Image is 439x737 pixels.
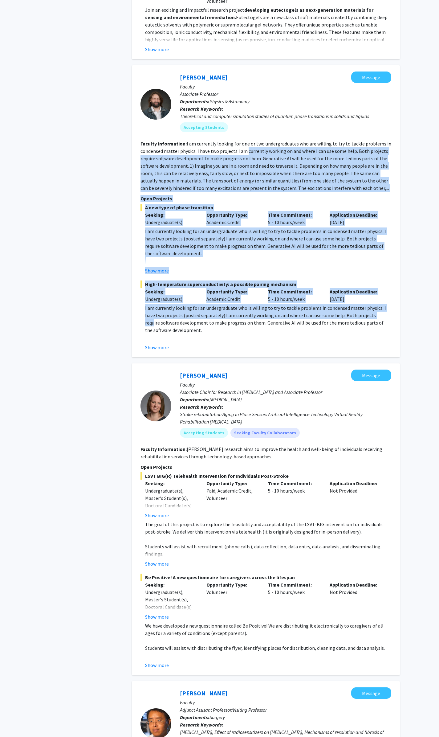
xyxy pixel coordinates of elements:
[351,687,391,699] button: Message Yujiang Fang
[206,211,259,219] p: Opportunity Type:
[330,480,382,487] p: Application Deadline:
[268,288,320,295] p: Time Commitment:
[268,581,320,588] p: Time Commitment:
[180,411,391,425] div: Stroke rehabilitation Aging in Place Sensors Artificial Intelligence Technology Virtual Reality R...
[202,581,263,620] div: Volunteer
[325,480,387,519] div: Not Provided
[145,227,391,257] p: I am currently looking for an undergraduate who is willing to try to tackle problems in condensed...
[180,122,228,132] mat-chip: Accepting Students
[263,581,325,620] div: 5 - 10 hours/week
[140,280,391,288] span: High-temperature superconductivity: a possible pairing mechanism
[140,446,382,460] fg-read-more: [PERSON_NAME] research aims to improve the health and well-being of individuals receiving rehabil...
[180,98,209,104] b: Departments:
[140,141,391,191] fg-read-more: I am currently looking for one or two undergraduates who are willing to try to tackle problems in...
[180,381,391,388] p: Faculty
[145,288,197,295] p: Seeking:
[330,288,382,295] p: Application Deadline:
[140,472,391,480] span: LSVT BIG(R) Telehealth Intervention for Individuals Post-Stroke
[145,661,169,669] button: Show more
[140,446,187,452] b: Faculty Information:
[145,46,169,53] button: Show more
[145,304,391,334] p: I am currently looking for an undergraduate who is willing to try to tackle problems in condensed...
[145,512,169,519] button: Show more
[325,581,387,620] div: Not Provided
[145,480,197,487] p: Seeking:
[202,480,263,519] div: Paid, Academic Credit, Volunteer
[180,706,391,714] p: Adjunct Assisant Professor/Visiting Professor
[209,98,250,104] span: Physics & Astronomy
[330,211,382,219] p: Application Deadline:
[202,288,263,303] div: Academic Credit
[145,295,197,303] div: Undergraduate(s)
[351,370,391,381] button: Message Rachel Wolpert
[145,6,391,73] p: Join an exciting and impactful research project Eutectogels are a new class of soft materials cre...
[180,714,209,720] b: Departments:
[145,521,391,535] p: The goal of this project is to explore the feasibility and acceptability of the LSVT-BIG interven...
[180,106,223,112] b: Research Keywords:
[180,113,391,120] div: Theoretical and computer simulation studies of quantum phase transitions in solids and liquids
[351,72,391,83] button: Message Wouter Montfrooij
[180,396,209,403] b: Departments:
[140,141,187,147] b: Faculty Information:
[140,463,391,471] p: Open Projects
[268,211,320,219] p: Time Commitment:
[263,480,325,519] div: 5 - 10 hours/week
[206,581,259,588] p: Opportunity Type:
[145,344,169,351] button: Show more
[209,714,225,720] span: Surgery
[330,581,382,588] p: Application Deadline:
[180,73,227,81] a: [PERSON_NAME]
[140,574,391,581] span: Be Positive! A new questionnaire for caregivers across the lifespan
[180,388,391,396] p: Associate Chair for Research in [MEDICAL_DATA] and Associate Professor
[268,480,320,487] p: Time Commitment:
[140,204,391,211] span: A new type of phase transition
[145,581,197,588] p: Seeking:
[145,267,169,274] button: Show more
[145,211,197,219] p: Seeking:
[145,560,169,567] button: Show more
[140,195,391,202] p: Open Projects
[145,543,391,558] p: Students will assist with recruitment (phone calls), data collection, data entry, data analysis, ...
[145,644,391,652] p: Students will assist with distributing the flyer, identifying places for distribution, cleaning d...
[180,371,227,379] a: [PERSON_NAME]
[325,211,387,226] div: [DATE]
[180,722,223,728] b: Research Keywords:
[145,588,197,648] div: Undergraduate(s), Master's Student(s), Doctoral Candidate(s) (PhD, MD, DMD, PharmD, etc.), Postdo...
[180,428,228,438] mat-chip: Accepting Students
[145,7,373,20] strong: developing eutectogels as next-generation materials for sensing and environmental remediation.
[263,211,325,226] div: 5 - 10 hours/week
[180,90,391,98] p: Associate Professor
[206,480,259,487] p: Opportunity Type:
[180,404,223,410] b: Research Keywords:
[209,396,242,403] span: [MEDICAL_DATA]
[180,83,391,90] p: Faculty
[145,613,169,620] button: Show more
[206,288,259,295] p: Opportunity Type:
[5,709,26,732] iframe: Chat
[230,428,300,438] mat-chip: Seeking Faculty Collaborators
[145,219,197,226] div: Undergraduate(s)
[145,487,197,546] div: Undergraduate(s), Master's Student(s), Doctoral Candidate(s) (PhD, MD, DMD, PharmD, etc.), Postdo...
[263,288,325,303] div: 5 - 10 hours/week
[202,211,263,226] div: Academic Credit
[180,689,227,697] a: [PERSON_NAME]
[145,622,391,637] p: We have developed a new questionnaire called Be Positive! We are distributing it electronically t...
[325,288,387,303] div: [DATE]
[180,699,391,706] p: Faculty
